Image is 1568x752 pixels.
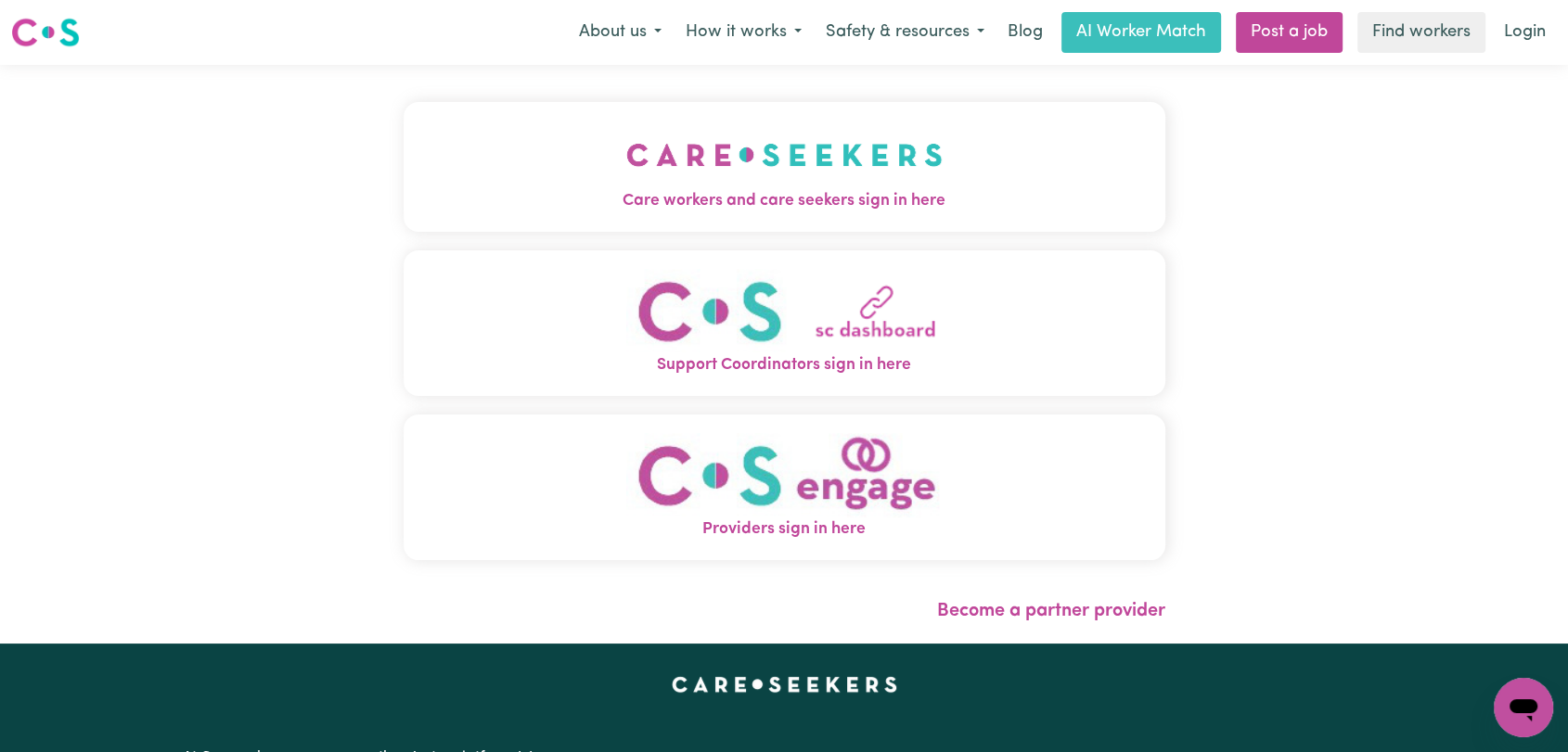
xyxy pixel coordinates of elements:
[1061,12,1221,53] a: AI Worker Match
[567,13,674,52] button: About us
[1494,678,1553,737] iframe: Button to launch messaging window
[404,189,1165,213] span: Care workers and care seekers sign in here
[11,16,80,49] img: Careseekers logo
[1236,12,1343,53] a: Post a job
[674,13,814,52] button: How it works
[404,353,1165,377] span: Support Coordinators sign in here
[1493,12,1557,53] a: Login
[937,602,1165,620] a: Become a partner provider
[996,12,1054,53] a: Blog
[404,414,1165,560] button: Providers sign in here
[404,517,1165,542] span: Providers sign in here
[1357,12,1485,53] a: Find workers
[672,677,897,692] a: Careseekers home page
[404,250,1165,396] button: Support Coordinators sign in here
[814,13,996,52] button: Safety & resources
[404,102,1165,232] button: Care workers and care seekers sign in here
[11,11,80,54] a: Careseekers logo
